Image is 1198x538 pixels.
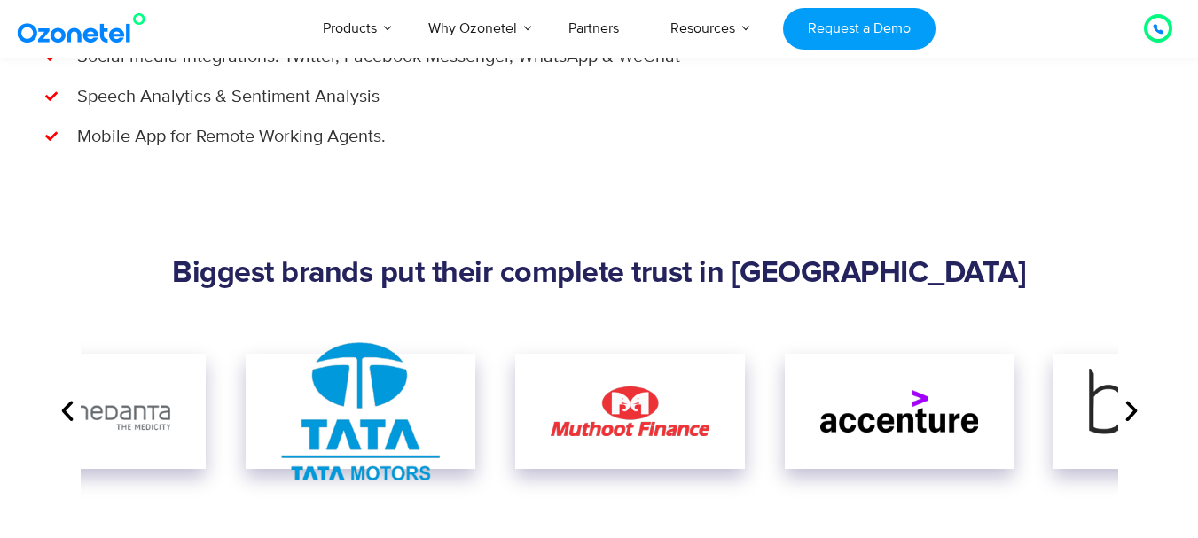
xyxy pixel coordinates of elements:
[515,354,745,469] div: 8 / 8
[12,386,170,437] img: medanta-min
[551,386,709,436] img: Muthoot-Finance-Logo-min
[73,83,380,110] span: Speech Analytics & Sentiment Analysis
[281,342,440,480] img: Tata-Motors-min
[73,123,386,150] span: Mobile App for Remote Working Agents.
[81,318,1118,504] div: Image Carousel
[246,354,475,469] div: 7 / 8
[54,256,1145,292] h2: Biggest brands put their complete trust in [GEOGRAPHIC_DATA]
[783,8,935,50] a: Request a Demo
